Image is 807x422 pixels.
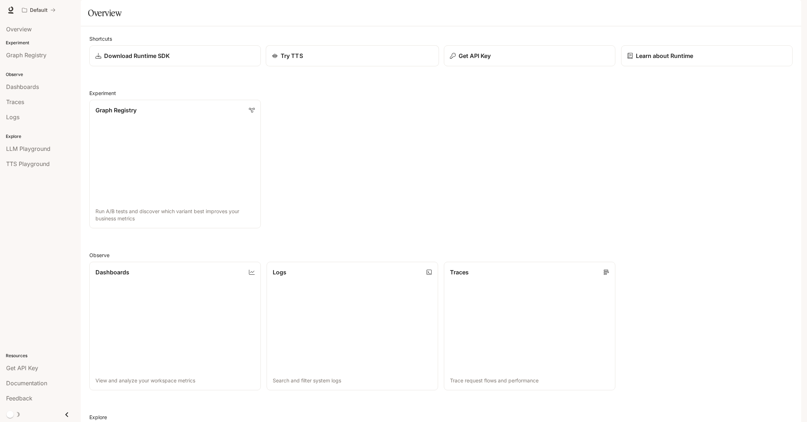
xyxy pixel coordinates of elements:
p: Search and filter system logs [273,377,432,384]
a: Try TTS [266,45,439,67]
button: Get API Key [444,45,615,66]
p: Default [30,7,48,13]
p: Download Runtime SDK [104,51,170,60]
p: Run A/B tests and discover which variant best improves your business metrics [95,208,255,222]
p: Try TTS [281,51,303,60]
h2: Shortcuts [89,35,793,42]
h2: Experiment [89,89,793,97]
h2: Observe [89,251,793,259]
a: LogsSearch and filter system logs [267,262,438,390]
a: TracesTrace request flows and performance [444,262,615,390]
h1: Overview [88,6,121,20]
a: Graph RegistryRun A/B tests and discover which variant best improves your business metrics [89,100,261,228]
button: All workspaces [19,3,59,17]
a: Download Runtime SDK [89,45,261,66]
p: Learn about Runtime [636,51,693,60]
p: Dashboards [95,268,129,277]
p: View and analyze your workspace metrics [95,377,255,384]
h2: Explore [89,413,793,421]
p: Get API Key [459,51,491,60]
a: Learn about Runtime [621,45,793,66]
p: Trace request flows and performance [450,377,609,384]
a: DashboardsView and analyze your workspace metrics [89,262,261,390]
p: Traces [450,268,469,277]
p: Logs [273,268,286,277]
p: Graph Registry [95,106,137,115]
